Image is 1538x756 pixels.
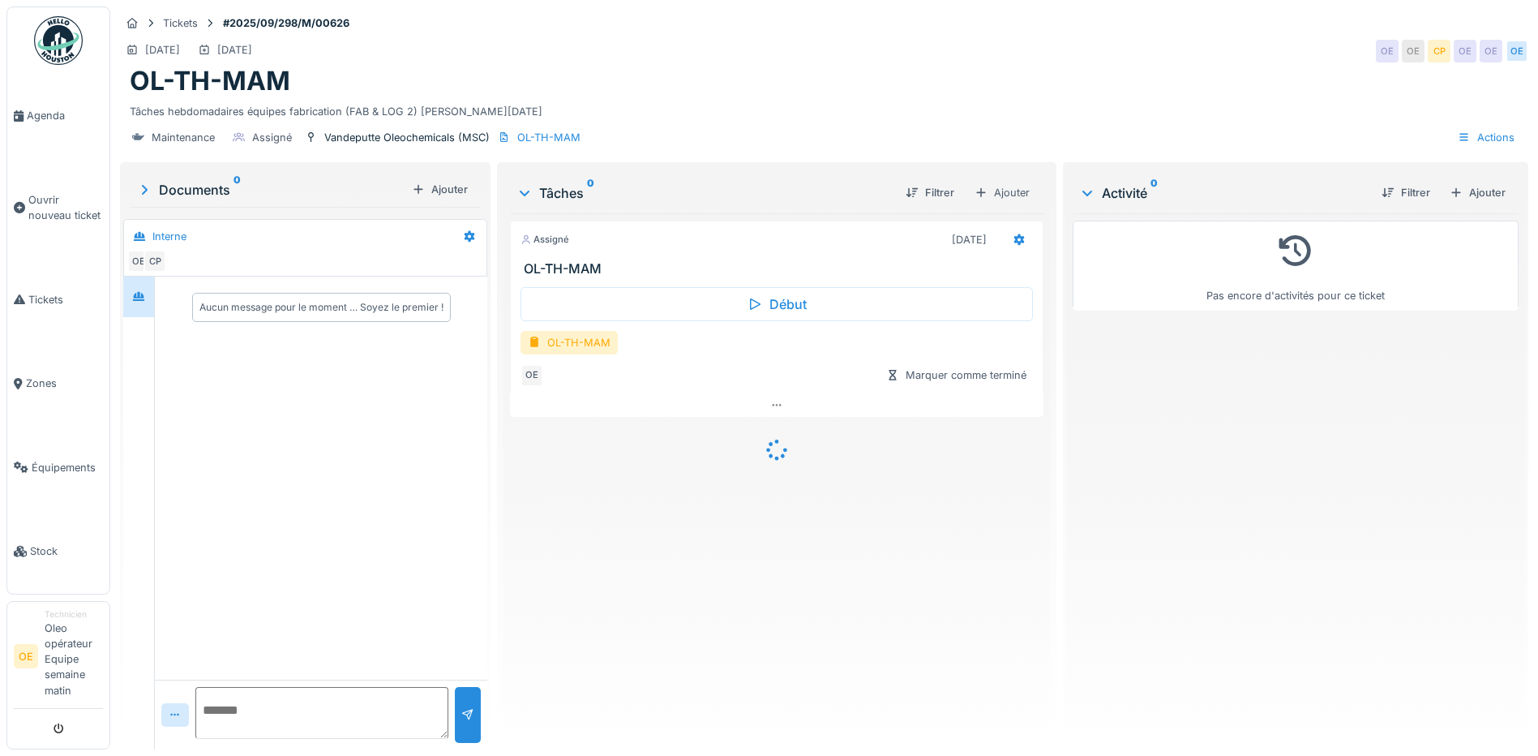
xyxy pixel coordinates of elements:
[144,250,166,273] div: CP
[145,42,180,58] div: [DATE]
[587,183,594,203] sup: 0
[30,543,103,559] span: Stock
[127,250,150,273] div: OE
[130,66,290,97] h1: OL-TH-MAM
[7,341,109,426] a: Zones
[324,130,490,145] div: Vandeputte Oleochemicals (MSC)
[130,97,1519,119] div: Tâches hebdomadaires équipes fabrication (FAB & LOG 2) [PERSON_NAME][DATE]
[7,509,109,594] a: Stock
[7,257,109,341] a: Tickets
[217,42,252,58] div: [DATE]
[521,364,543,387] div: OE
[152,130,215,145] div: Maintenance
[880,364,1033,386] div: Marquer comme terminé
[516,183,893,203] div: Tâches
[233,180,241,200] sup: 0
[32,460,103,475] span: Équipements
[136,180,405,200] div: Documents
[1443,182,1512,204] div: Ajouter
[1375,182,1437,204] div: Filtrer
[199,300,443,315] div: Aucun message pour le moment … Soyez le premier !
[216,15,356,31] strong: #2025/09/298/M/00626
[517,130,580,145] div: OL-TH-MAM
[952,232,987,247] div: [DATE]
[1480,40,1502,62] div: OE
[26,376,103,391] span: Zones
[521,233,569,247] div: Assigné
[405,178,474,200] div: Ajouter
[1454,40,1476,62] div: OE
[28,292,103,307] span: Tickets
[1376,40,1399,62] div: OE
[1450,126,1522,149] div: Actions
[967,181,1037,204] div: Ajouter
[1079,183,1369,203] div: Activité
[1428,40,1450,62] div: CP
[899,182,961,204] div: Filtrer
[34,16,83,65] img: Badge_color-CXgf-gQk.svg
[14,608,103,709] a: OE TechnicienOleo opérateur Equipe semaine matin
[152,229,186,244] div: Interne
[45,608,103,705] li: Oleo opérateur Equipe semaine matin
[1506,40,1528,62] div: OE
[1402,40,1424,62] div: OE
[524,261,1036,277] h3: OL-TH-MAM
[7,74,109,158] a: Agenda
[7,158,109,258] a: Ouvrir nouveau ticket
[1150,183,1158,203] sup: 0
[521,331,618,354] div: OL-TH-MAM
[14,644,38,668] li: OE
[27,108,103,123] span: Agenda
[45,608,103,621] div: Technicien
[1083,228,1508,303] div: Pas encore d'activités pour ce ticket
[521,287,1033,321] div: Début
[28,192,103,223] span: Ouvrir nouveau ticket
[7,425,109,509] a: Équipements
[163,15,198,31] div: Tickets
[252,130,292,145] div: Assigné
